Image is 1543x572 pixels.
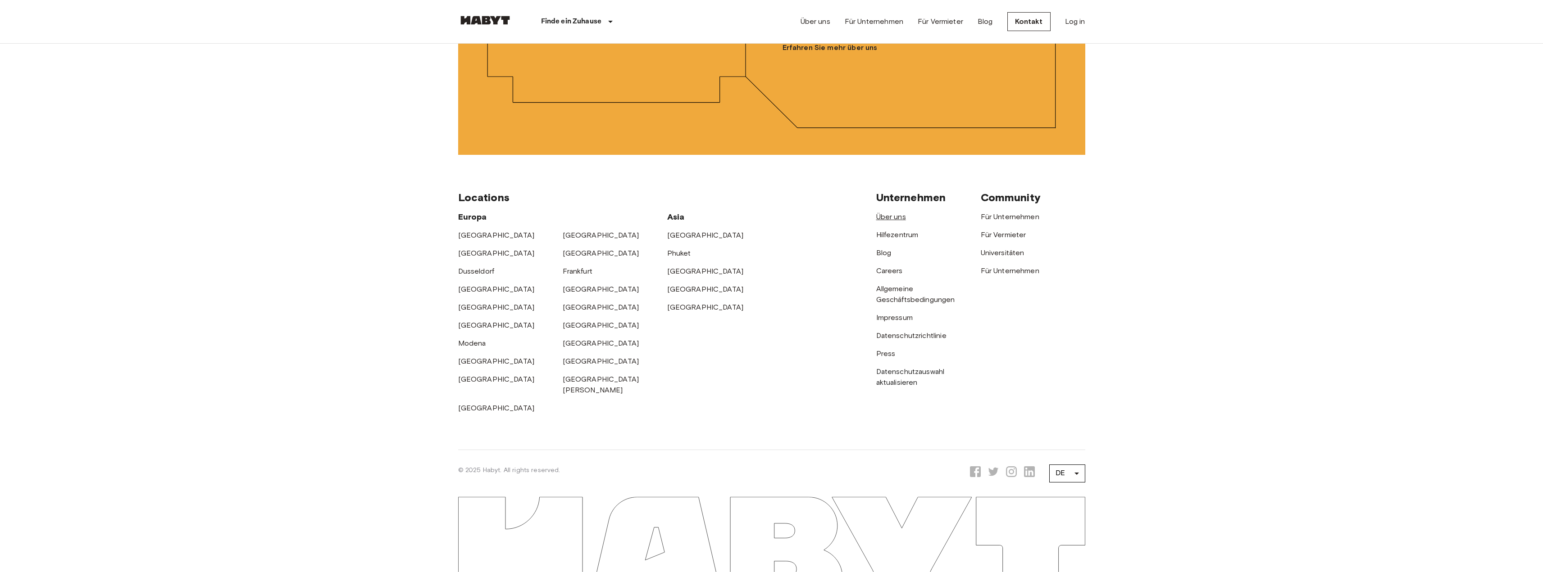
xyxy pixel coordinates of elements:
[783,42,1046,53] a: Erfahren Sie mehr über uns
[981,191,1041,204] span: Community
[876,191,946,204] span: Unternehmen
[563,249,639,257] a: [GEOGRAPHIC_DATA]
[1007,12,1051,31] a: Kontakt
[876,331,947,340] a: Datenschutzrichtlinie
[563,375,639,394] a: [GEOGRAPHIC_DATA][PERSON_NAME]
[563,321,639,329] a: [GEOGRAPHIC_DATA]
[1049,461,1085,486] div: DE
[458,16,512,25] img: Habyt
[667,267,744,275] a: [GEOGRAPHIC_DATA]
[876,284,955,304] a: Allgemeine Geschäftsbedingungen
[845,16,903,27] a: Für Unternehmen
[981,248,1024,257] a: Universitäten
[458,375,535,383] a: [GEOGRAPHIC_DATA]
[981,266,1039,275] a: Für Unternehmen
[563,339,639,347] a: [GEOGRAPHIC_DATA]
[458,357,535,365] a: [GEOGRAPHIC_DATA]
[458,303,535,311] a: [GEOGRAPHIC_DATA]
[563,303,639,311] a: [GEOGRAPHIC_DATA]
[458,404,535,412] a: [GEOGRAPHIC_DATA]
[876,230,919,239] a: Hilfezentrum
[876,248,892,257] a: Blog
[458,285,535,293] a: [GEOGRAPHIC_DATA]
[563,357,639,365] a: [GEOGRAPHIC_DATA]
[563,267,592,275] a: Frankfurt
[876,349,896,358] a: Press
[563,231,639,239] a: [GEOGRAPHIC_DATA]
[981,212,1039,221] a: Für Unternehmen
[667,212,685,222] span: Asia
[801,16,830,27] a: Über uns
[667,231,744,239] a: [GEOGRAPHIC_DATA]
[981,230,1026,239] a: Für Vermieter
[458,249,535,257] a: [GEOGRAPHIC_DATA]
[876,313,913,322] a: Impressum
[458,267,495,275] a: Dusseldorf
[458,466,560,474] span: © 2025 Habyt. All rights reserved.
[1065,16,1085,27] a: Log in
[876,266,903,275] a: Careers
[458,339,486,347] a: Modena
[667,303,744,311] a: [GEOGRAPHIC_DATA]
[876,367,945,387] a: Datenschutzauswahl aktualisieren
[876,212,906,221] a: Über uns
[458,191,510,204] span: Locations
[541,16,602,27] p: Finde ein Zuhause
[918,16,963,27] a: Für Vermieter
[458,321,535,329] a: [GEOGRAPHIC_DATA]
[458,231,535,239] a: [GEOGRAPHIC_DATA]
[667,249,691,257] a: Phuket
[978,16,993,27] a: Blog
[667,285,744,293] a: [GEOGRAPHIC_DATA]
[563,285,639,293] a: [GEOGRAPHIC_DATA]
[458,212,487,222] span: Europa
